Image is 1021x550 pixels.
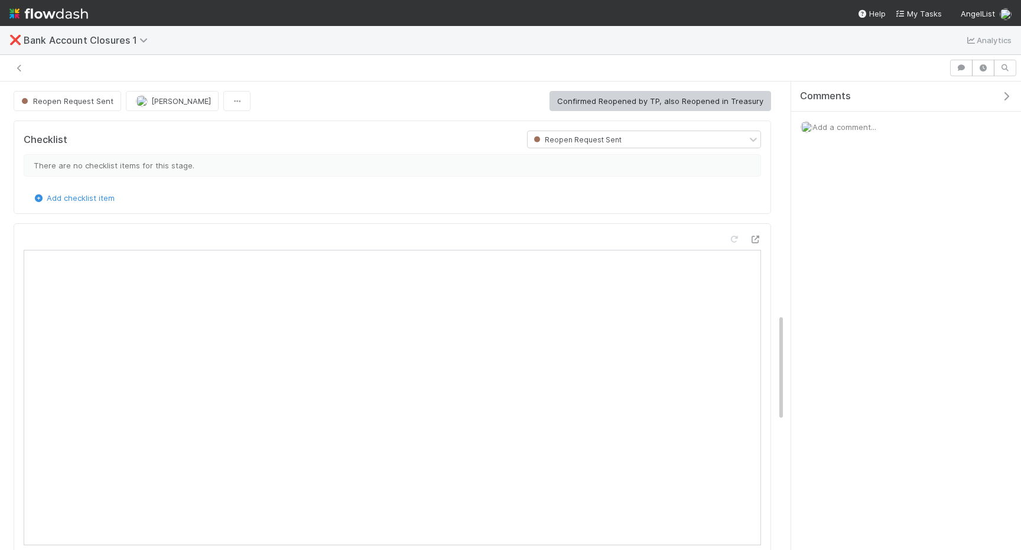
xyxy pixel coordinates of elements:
img: logo-inverted-e16ddd16eac7371096b0.svg [9,4,88,24]
img: avatar_15e6a745-65a2-4f19-9667-febcb12e2fc8.png [136,95,148,107]
span: ❌ [9,35,21,45]
h5: Checklist [24,134,67,146]
span: Add a comment... [812,122,876,132]
span: [PERSON_NAME] [151,96,211,106]
div: Help [857,8,886,19]
a: Add checklist item [32,193,115,203]
a: My Tasks [895,8,942,19]
button: Reopen Request Sent [14,91,121,111]
button: [PERSON_NAME] [126,91,219,111]
span: Reopen Request Sent [531,135,622,144]
img: avatar_15e6a745-65a2-4f19-9667-febcb12e2fc8.png [801,121,812,133]
span: Reopen Request Sent [19,96,113,106]
button: Confirmed Reopened by TP, also Reopened in Treasury [549,91,771,111]
span: AngelList [961,9,995,18]
span: Comments [800,90,851,102]
a: Analytics [965,33,1012,47]
span: Bank Account Closures 1 [24,34,154,46]
img: avatar_15e6a745-65a2-4f19-9667-febcb12e2fc8.png [1000,8,1012,20]
div: There are no checklist items for this stage. [24,154,761,177]
span: My Tasks [895,9,942,18]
